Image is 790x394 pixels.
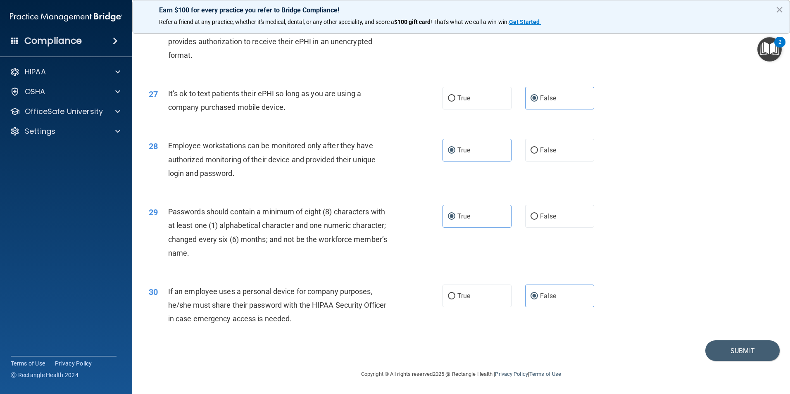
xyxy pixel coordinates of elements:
span: Refer a friend at any practice, whether it's medical, dental, or any other speciality, and score a [159,19,394,25]
span: True [457,212,470,220]
a: Get Started [509,19,541,25]
strong: Get Started [509,19,540,25]
a: OfficeSafe University [10,107,120,116]
p: HIPAA [25,67,46,77]
p: OSHA [25,87,45,97]
span: Even though regular email is not secure, practices are allowed to e-mail patients ePHI in an unen... [168,9,389,59]
span: ! That's what we call a win-win. [431,19,509,25]
button: Close [776,3,783,16]
span: Employee workstations can be monitored only after they have authorized monitoring of their device... [168,141,376,177]
input: False [531,95,538,102]
div: 2 [778,42,781,53]
div: Copyright © All rights reserved 2025 @ Rectangle Health | | [310,361,612,387]
input: False [531,147,538,154]
span: Passwords should contain a minimum of eight (8) characters with at least one (1) alphabetical cha... [168,207,387,257]
span: True [457,292,470,300]
input: True [448,214,455,220]
span: False [540,146,556,154]
p: OfficeSafe University [25,107,103,116]
span: If an employee uses a personal device for company purposes, he/she must share their password with... [168,287,386,323]
span: False [540,292,556,300]
a: Privacy Policy [55,359,92,368]
p: Earn $100 for every practice you refer to Bridge Compliance! [159,6,763,14]
span: It’s ok to text patients their ePHI so long as you are using a company purchased mobile device. [168,89,361,112]
span: 29 [149,207,158,217]
input: False [531,293,538,299]
span: False [540,94,556,102]
span: 28 [149,141,158,151]
h4: Compliance [24,35,82,47]
a: OSHA [10,87,120,97]
input: True [448,147,455,154]
span: False [540,212,556,220]
span: True [457,94,470,102]
a: Terms of Use [11,359,45,368]
a: Terms of Use [529,371,561,377]
span: Ⓒ Rectangle Health 2024 [11,371,79,379]
button: Open Resource Center, 2 new notifications [757,37,782,62]
img: PMB logo [10,9,122,25]
p: Settings [25,126,55,136]
strong: $100 gift card [394,19,431,25]
button: Submit [705,340,780,361]
input: True [448,293,455,299]
input: True [448,95,455,102]
span: 30 [149,287,158,297]
a: Privacy Policy [495,371,528,377]
span: True [457,146,470,154]
a: Settings [10,126,120,136]
input: False [531,214,538,220]
span: 27 [149,89,158,99]
a: HIPAA [10,67,120,77]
